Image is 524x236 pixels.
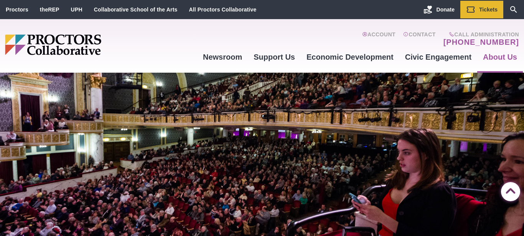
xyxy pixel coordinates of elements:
a: UPH [71,7,82,13]
a: Tickets [460,1,503,18]
span: Tickets [479,7,498,13]
a: Account [362,31,395,47]
a: Back to Top [501,182,516,198]
a: Proctors [6,7,28,13]
a: All Proctors Collaborative [189,7,256,13]
span: Donate [437,7,455,13]
a: Economic Development [301,47,399,67]
a: Civic Engagement [399,47,477,67]
a: About Us [477,47,523,67]
a: Search [503,1,524,18]
a: Collaborative School of the Arts [94,7,178,13]
a: Support Us [248,47,301,67]
a: Donate [418,1,460,18]
img: Proctors logo [5,34,160,55]
a: theREP [40,7,59,13]
a: Contact [403,31,436,47]
span: Call Administration [441,31,519,37]
a: Newsroom [197,47,248,67]
a: [PHONE_NUMBER] [443,37,519,47]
